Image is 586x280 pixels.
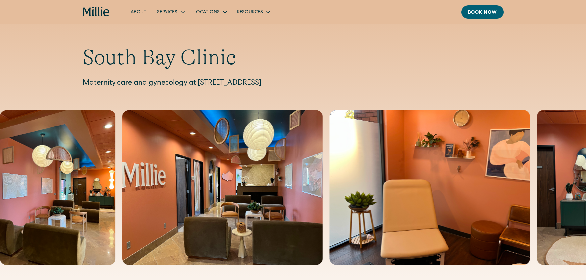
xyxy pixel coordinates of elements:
div: Locations [194,9,220,16]
a: home [83,7,110,17]
h1: South Bay Clinic [83,45,504,70]
div: Locations [189,6,232,17]
div: Resources [237,9,263,16]
a: Book now [461,5,504,19]
div: Services [157,9,177,16]
a: About [125,6,152,17]
p: Maternity care and gynecology at [STREET_ADDRESS] [83,78,504,89]
div: Resources [232,6,275,17]
div: Services [152,6,189,17]
div: Book now [468,9,497,16]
